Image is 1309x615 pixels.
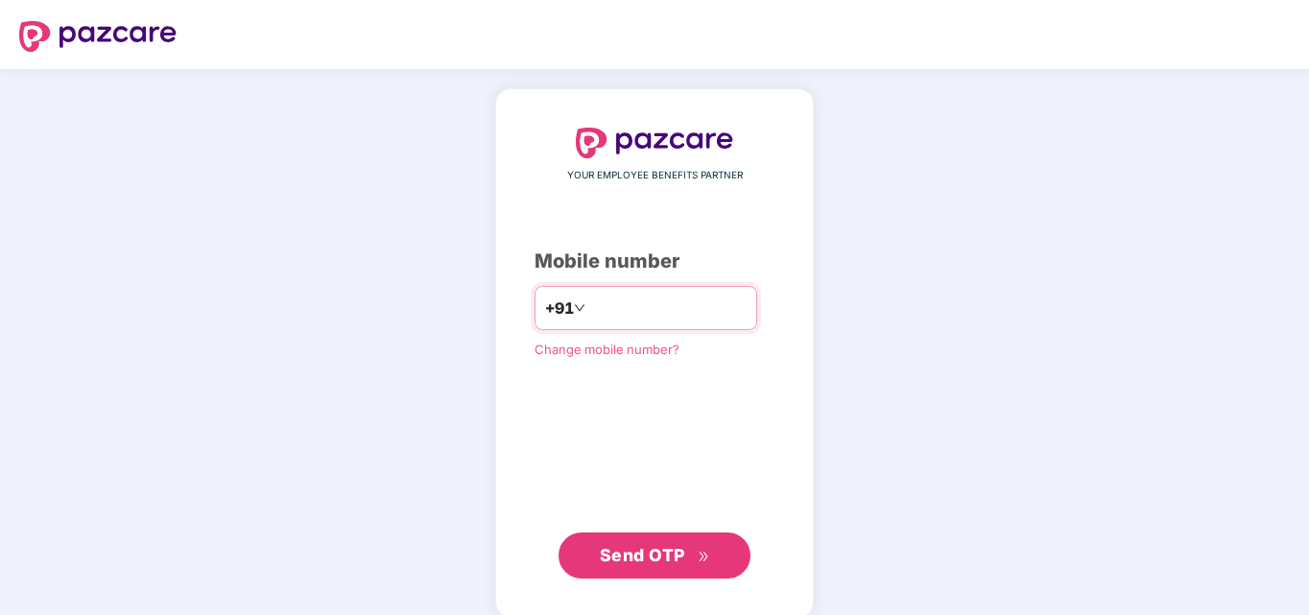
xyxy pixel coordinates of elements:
[576,128,733,158] img: logo
[535,247,774,276] div: Mobile number
[600,545,685,565] span: Send OTP
[545,296,574,320] span: +91
[559,532,750,579] button: Send OTPdouble-right
[19,21,177,52] img: logo
[567,168,743,183] span: YOUR EMPLOYEE BENEFITS PARTNER
[698,551,710,563] span: double-right
[535,342,679,357] a: Change mobile number?
[574,302,585,314] span: down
